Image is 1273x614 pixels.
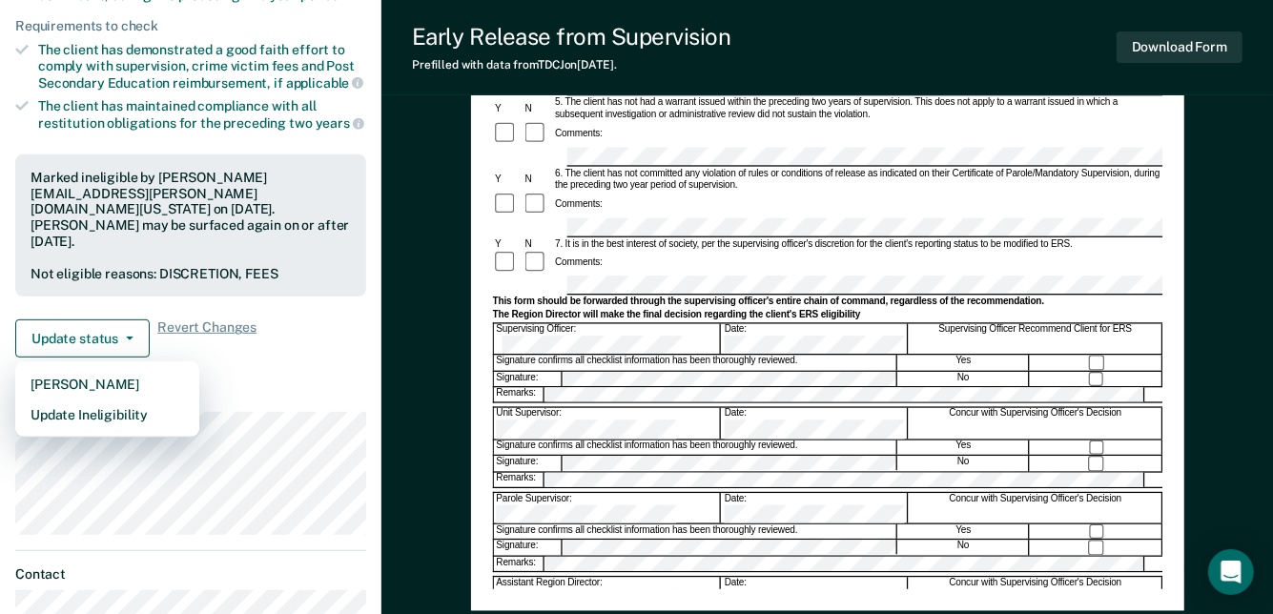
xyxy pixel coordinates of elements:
[15,319,150,358] button: Update status
[493,388,544,402] div: Remarks:
[493,577,720,607] div: Assistant Region Director:
[722,493,908,523] div: Date:
[15,566,366,583] dt: Contact
[493,524,896,540] div: Signature confirms all checklist information has been thoroughly reviewed.
[722,324,908,355] div: Date:
[493,324,720,355] div: Supervising Officer:
[722,577,908,607] div: Date:
[909,577,1162,607] div: Concur with Supervising Officer's Decision
[157,319,257,358] span: Revert Changes
[493,440,896,455] div: Signature confirms all checklist information has been thoroughly reviewed.
[492,103,522,115] div: Y
[492,297,1162,309] div: This form should be forwarded through the supervising officer's entire chain of command, regardle...
[552,198,605,211] div: Comments:
[492,310,1162,322] div: The Region Director will make the final decision regarding the client's ERS eligibility
[15,399,199,430] button: Update Ineligibility
[1208,549,1254,595] div: Open Intercom Messenger
[493,541,561,556] div: Signature:
[552,97,1162,121] div: 5. The client has not had a warrant issued within the preceding two years of supervision. This do...
[316,115,364,131] span: years
[492,174,522,186] div: Y
[1117,31,1242,63] button: Download Form
[412,23,731,51] div: Early Release from Supervision
[493,472,544,486] div: Remarks:
[31,266,351,282] div: Not eligible reasons: DISCRETION, FEES
[909,324,1162,355] div: Supervising Officer Recommend Client for ERS
[897,456,1029,471] div: No
[897,541,1029,556] div: No
[286,75,363,91] span: applicable
[552,238,1162,251] div: 7. It is in the best interest of society, per the supervising officer's discretion for the client...
[38,42,366,91] div: The client has demonstrated a good faith effort to comply with supervision, crime victim fees and...
[493,356,896,371] div: Signature confirms all checklist information has been thoroughly reviewed.
[412,58,731,72] div: Prefilled with data from TDCJ on [DATE] .
[897,440,1029,455] div: Yes
[493,372,561,387] div: Signature:
[909,493,1162,523] div: Concur with Supervising Officer's Decision
[523,238,552,251] div: N
[31,170,351,250] div: Marked ineligible by [PERSON_NAME][EMAIL_ADDRESS][PERSON_NAME][DOMAIN_NAME][US_STATE] on [DATE]. ...
[38,98,366,131] div: The client has maintained compliance with all restitution obligations for the preceding two
[722,409,908,440] div: Date:
[492,238,522,251] div: Y
[552,128,605,140] div: Comments:
[897,372,1029,387] div: No
[552,257,605,270] div: Comments:
[493,409,720,440] div: Unit Supervisor:
[493,557,544,571] div: Remarks:
[897,356,1029,371] div: Yes
[552,168,1162,192] div: 6. The client has not committed any violation of rules or conditions of release as indicated on t...
[493,456,561,471] div: Signature:
[15,369,199,399] button: [PERSON_NAME]
[523,174,552,186] div: N
[493,493,720,523] div: Parole Supervisor:
[909,409,1162,440] div: Concur with Supervising Officer's Decision
[15,18,366,34] div: Requirements to check
[523,103,552,115] div: N
[897,524,1029,540] div: Yes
